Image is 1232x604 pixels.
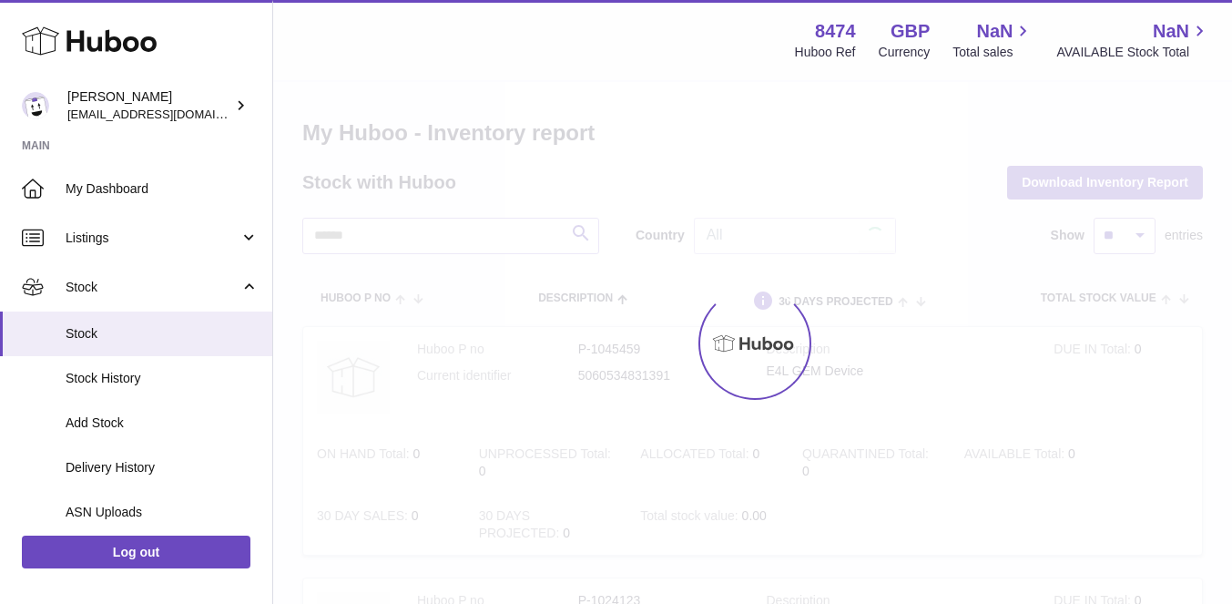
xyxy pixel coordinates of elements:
span: ASN Uploads [66,504,259,521]
span: NaN [1153,19,1189,44]
span: Delivery History [66,459,259,476]
div: Currency [879,44,931,61]
a: Log out [22,536,250,568]
a: NaN Total sales [952,19,1033,61]
span: Total sales [952,44,1033,61]
span: Listings [66,230,239,247]
strong: GBP [891,19,930,44]
div: Huboo Ref [795,44,856,61]
a: NaN AVAILABLE Stock Total [1056,19,1210,61]
span: NaN [976,19,1013,44]
span: My Dashboard [66,180,259,198]
span: Add Stock [66,415,259,432]
span: Stock [66,279,239,296]
span: Stock History [66,370,259,387]
span: AVAILABLE Stock Total [1056,44,1210,61]
img: orders@neshealth.com [22,92,49,119]
span: Stock [66,325,259,343]
strong: 8474 [815,19,856,44]
span: [EMAIL_ADDRESS][DOMAIN_NAME] [67,107,268,121]
div: [PERSON_NAME] [67,88,231,123]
